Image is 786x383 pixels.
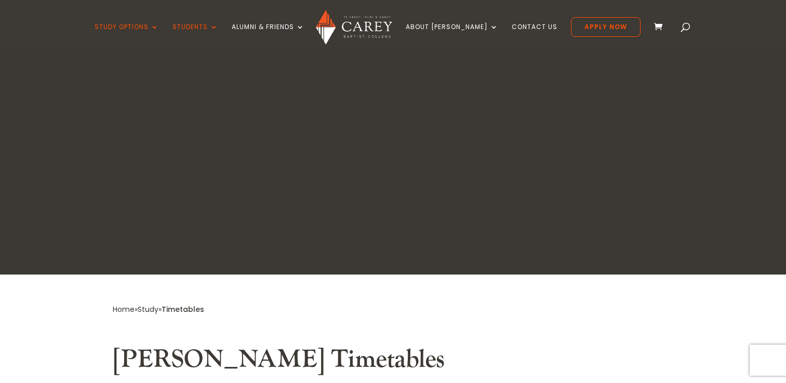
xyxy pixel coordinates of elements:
a: Students [172,23,218,48]
a: Study [138,304,158,314]
a: Study Options [95,23,159,48]
a: About [PERSON_NAME] [406,23,498,48]
h2: [PERSON_NAME] Timetables [113,345,674,380]
span: Timetables [162,304,204,314]
a: Apply Now [571,17,641,37]
img: Carey Baptist College [316,10,392,45]
a: Alumni & Friends [232,23,304,48]
span: » » [113,304,204,314]
a: Contact Us [512,23,557,48]
a: Home [113,304,135,314]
